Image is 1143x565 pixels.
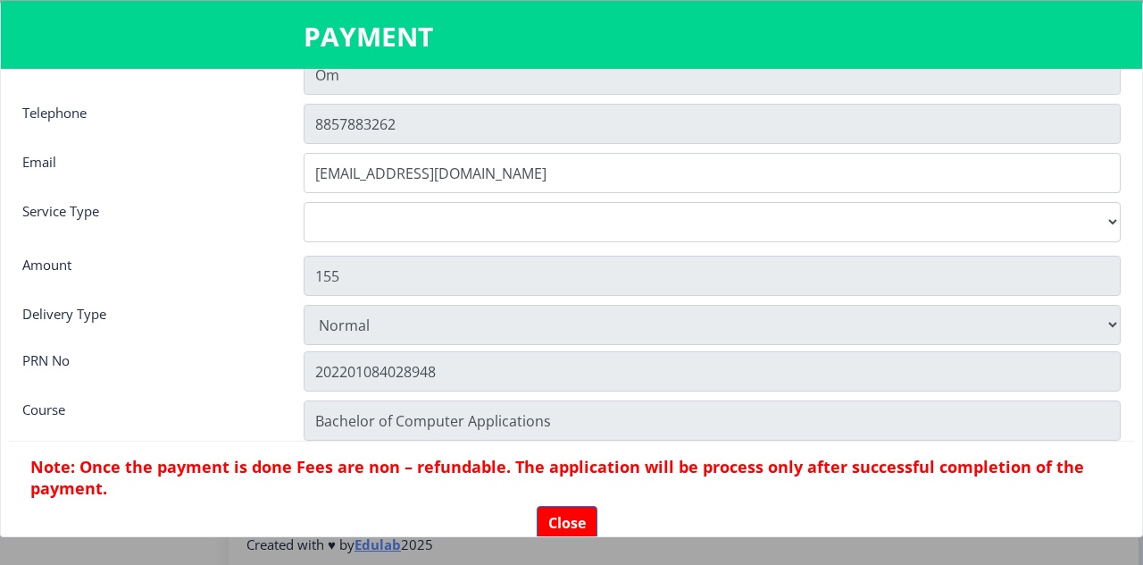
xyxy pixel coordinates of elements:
[9,55,290,90] div: Name
[304,256,1121,296] input: Amount
[304,401,1121,441] input: Zipcode
[304,55,1121,95] input: Name
[30,456,1113,499] h6: Note: Once the payment is done Fees are non – refundable. The application will be process only af...
[537,506,597,540] button: Close
[9,401,290,436] div: Course
[9,202,290,245] div: Service Type
[304,351,1121,392] input: Zipcode
[304,104,1121,144] input: Telephone
[304,19,839,55] h3: PAYMENT
[9,104,290,139] div: Telephone
[9,153,290,189] div: Email
[9,351,290,387] div: PRN No
[9,256,290,291] div: Amount
[9,305,290,341] div: Delivery Type
[304,153,1121,193] input: Email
